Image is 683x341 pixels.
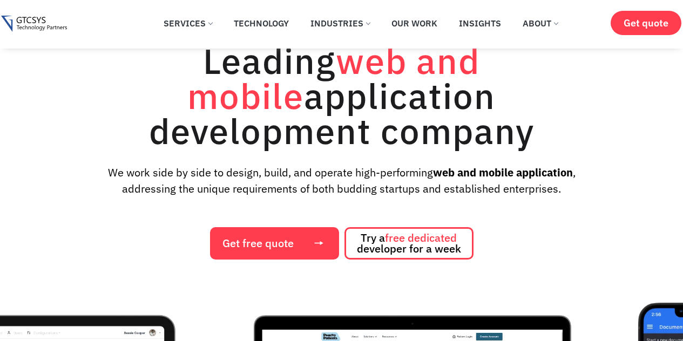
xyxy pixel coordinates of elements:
[222,238,294,249] span: Get free quote
[210,227,339,260] a: Get free quote
[1,16,66,32] img: Gtcsys logo
[226,11,297,35] a: Technology
[302,11,378,35] a: Industries
[155,11,220,35] a: Services
[611,11,681,35] a: Get quote
[357,233,461,254] span: Try a developer for a week
[90,165,593,197] p: We work side by side to design, build, and operate high-performing , addressing the unique requir...
[624,17,668,29] span: Get quote
[383,11,445,35] a: Our Work
[515,11,566,35] a: About
[385,230,457,245] span: free dedicated
[451,11,509,35] a: Insights
[187,38,480,119] span: web and mobile
[99,43,585,148] h1: Leading application development company
[344,227,474,260] a: Try afree dedicated developer for a week
[433,165,573,180] strong: web and mobile application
